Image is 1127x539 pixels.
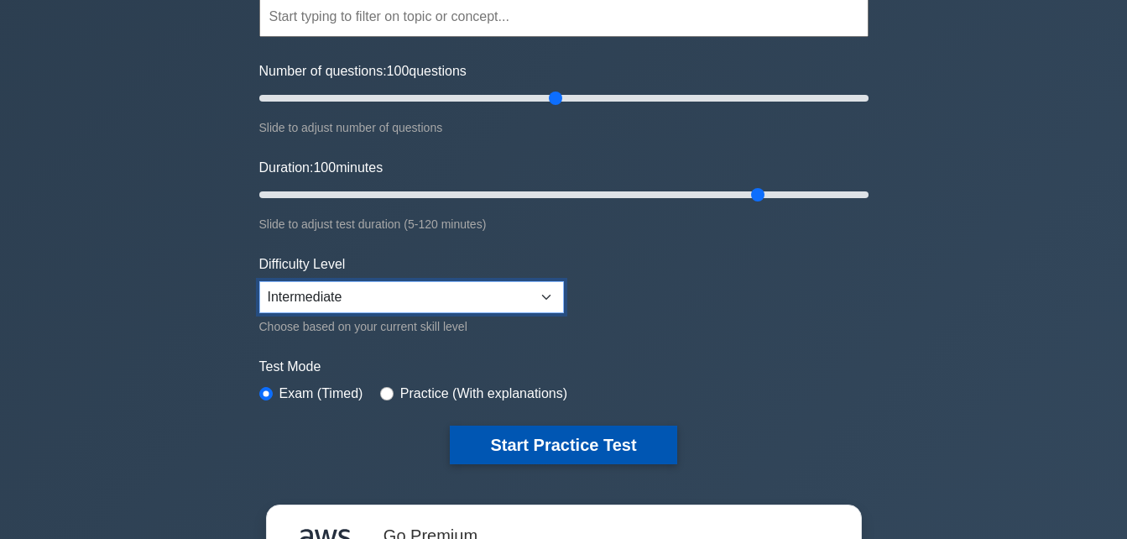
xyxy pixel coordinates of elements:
label: Exam (Timed) [279,384,363,404]
span: 100 [313,160,336,175]
div: Choose based on your current skill level [259,317,564,337]
div: Slide to adjust number of questions [259,118,869,138]
label: Test Mode [259,357,869,377]
label: Difficulty Level [259,254,346,275]
label: Duration: minutes [259,158,383,178]
label: Number of questions: questions [259,61,467,81]
button: Start Practice Test [450,426,676,464]
span: 100 [387,64,410,78]
label: Practice (With explanations) [400,384,567,404]
div: Slide to adjust test duration (5-120 minutes) [259,214,869,234]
